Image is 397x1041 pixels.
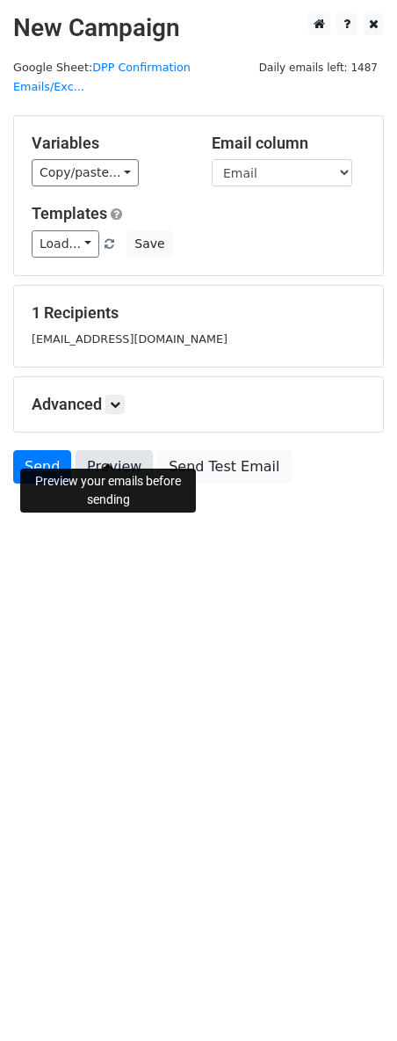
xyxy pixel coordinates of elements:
[32,230,99,258] a: Load...
[13,61,191,94] small: Google Sheet:
[20,469,196,513] div: Preview your emails before sending
[253,61,384,74] a: Daily emails left: 1487
[13,61,191,94] a: DPP Confirmation Emails/Exc...
[76,450,153,484] a: Preview
[32,303,365,323] h5: 1 Recipients
[32,159,139,186] a: Copy/paste...
[212,134,365,153] h5: Email column
[32,395,365,414] h5: Advanced
[32,134,185,153] h5: Variables
[13,13,384,43] h2: New Campaign
[13,450,71,484] a: Send
[253,58,384,77] span: Daily emails left: 1487
[32,332,227,346] small: [EMAIL_ADDRESS][DOMAIN_NAME]
[309,957,397,1041] iframe: Chat Widget
[157,450,291,484] a: Send Test Email
[126,230,172,258] button: Save
[32,204,107,222] a: Templates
